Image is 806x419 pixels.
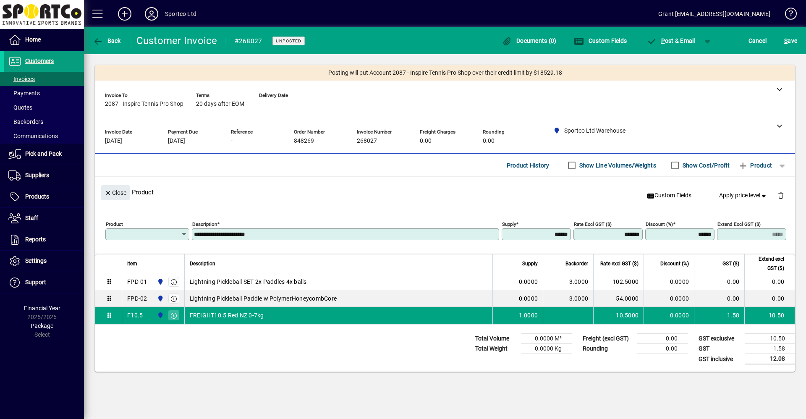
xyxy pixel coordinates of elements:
[502,37,557,44] span: Documents (0)
[190,294,337,303] span: Lightning Pickleball Paddle w PolymerHoneycombCore
[155,277,165,286] span: Sportco Ltd Warehouse
[569,278,589,286] span: 3.0000
[642,33,699,48] button: Post & Email
[95,177,795,207] div: Product
[4,72,84,86] a: Invoices
[25,58,54,64] span: Customers
[779,2,796,29] a: Knowledge Base
[471,344,521,354] td: Total Weight
[328,68,562,77] span: Posting will put Account 2087 - Inspire Tennis Pro Shop over their credit limit by $18529.18
[8,133,58,139] span: Communications
[471,334,521,344] td: Total Volume
[25,215,38,221] span: Staff
[192,221,217,227] mat-label: Description
[25,150,62,157] span: Pick and Pack
[25,172,49,178] span: Suppliers
[127,294,147,303] div: FPD-02
[4,129,84,143] a: Communications
[716,188,771,203] button: Apply price level
[165,7,196,21] div: Sportco Ltd
[745,344,795,354] td: 1.58
[521,334,572,344] td: 0.0000 M³
[106,221,123,227] mat-label: Product
[569,294,589,303] span: 3.0000
[722,259,739,268] span: GST ($)
[572,33,629,48] button: Custom Fields
[600,259,639,268] span: Rate excl GST ($)
[784,37,788,44] span: S
[4,186,84,207] a: Products
[694,354,745,364] td: GST inclusive
[644,188,695,203] button: Custom Fields
[99,189,132,196] app-page-header-button: Close
[105,101,183,107] span: 2087 - Inspire Tennis Pro Shop
[694,334,745,344] td: GST exclusive
[500,33,559,48] button: Documents (0)
[744,290,795,307] td: 0.00
[91,33,123,48] button: Back
[658,7,770,21] div: Grant [EMAIL_ADDRESS][DOMAIN_NAME]
[746,33,769,48] button: Cancel
[190,278,307,286] span: Lightning Pickleball SET 2x Paddles 4x balls
[771,191,791,199] app-page-header-button: Delete
[637,344,688,354] td: 0.00
[694,307,744,324] td: 1.58
[111,6,138,21] button: Add
[694,273,744,290] td: 0.00
[4,144,84,165] a: Pick and Pack
[4,208,84,229] a: Staff
[127,278,147,286] div: FPD-01
[127,311,143,319] div: F10.5
[734,158,776,173] button: Product
[25,193,49,200] span: Products
[4,115,84,129] a: Backorders
[101,185,130,200] button: Close
[744,273,795,290] td: 0.00
[483,138,495,144] span: 0.00
[719,191,768,200] span: Apply price level
[155,294,165,303] span: Sportco Ltd Warehouse
[31,322,53,329] span: Package
[127,259,137,268] span: Item
[574,37,627,44] span: Custom Fields
[771,185,791,205] button: Delete
[259,101,261,107] span: -
[25,279,46,285] span: Support
[717,221,761,227] mat-label: Extend excl GST ($)
[4,165,84,186] a: Suppliers
[25,236,46,243] span: Reports
[644,307,694,324] td: 0.0000
[155,311,165,320] span: Sportco Ltd Warehouse
[745,334,795,344] td: 10.50
[574,221,612,227] mat-label: Rate excl GST ($)
[8,90,40,97] span: Payments
[519,294,538,303] span: 0.0000
[519,311,538,319] span: 1.0000
[681,161,730,170] label: Show Cost/Profit
[637,334,688,344] td: 0.00
[502,221,516,227] mat-label: Supply
[25,36,41,43] span: Home
[694,344,745,354] td: GST
[599,278,639,286] div: 102.5000
[750,254,784,273] span: Extend excl GST ($)
[4,100,84,115] a: Quotes
[578,161,656,170] label: Show Line Volumes/Weights
[748,34,767,47] span: Cancel
[503,158,553,173] button: Product History
[93,37,121,44] span: Back
[420,138,432,144] span: 0.00
[578,344,637,354] td: Rounding
[4,29,84,50] a: Home
[694,290,744,307] td: 0.00
[105,138,122,144] span: [DATE]
[519,278,538,286] span: 0.0000
[138,6,165,21] button: Profile
[25,257,47,264] span: Settings
[4,272,84,293] a: Support
[190,311,264,319] span: FREIGHT10.5 Red NZ 0-7kg
[105,186,126,200] span: Close
[357,138,377,144] span: 268027
[578,334,637,344] td: Freight (excl GST)
[190,259,215,268] span: Description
